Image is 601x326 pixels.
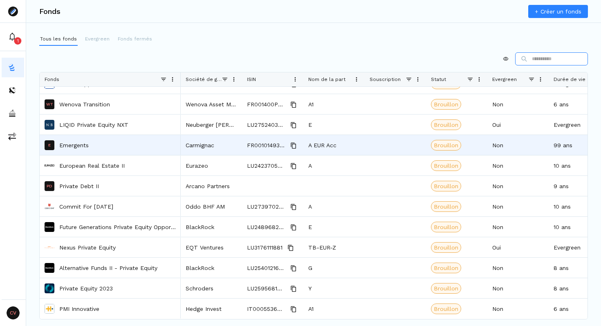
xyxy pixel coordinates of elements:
div: Non [487,217,549,237]
img: distributors [8,86,16,94]
div: BlackRock [181,258,242,278]
img: Future Generations Private Equity Opportunities [45,222,54,232]
h3: Fonds [39,8,61,15]
button: Copy [289,263,298,273]
button: Evergreen [84,33,110,46]
p: E [48,143,51,147]
a: European Real Estate II [59,162,125,170]
div: Oui [487,115,549,135]
span: Brouillon [434,121,458,129]
div: G [303,258,365,278]
button: Copy [289,100,298,110]
div: Schroders [181,278,242,298]
span: Société de gestion [186,76,222,82]
div: A1 [303,94,365,114]
span: Brouillon [434,264,458,272]
button: Copy [286,243,296,253]
p: Evergreen [85,35,110,43]
span: LU2540121659 [247,258,285,278]
p: 1 [17,38,19,44]
span: ISIN [247,76,256,82]
span: Souscription [370,76,401,82]
p: WT [46,102,53,106]
div: A [303,155,365,175]
button: Copy [289,120,298,130]
a: commissions [2,126,24,146]
img: funds [8,63,16,72]
div: Non [487,94,549,114]
button: Copy [289,223,298,232]
div: Non [487,176,549,196]
div: A [303,196,365,216]
img: LIQID Private Equity NXT [45,120,54,130]
p: Nexus Private Equity [59,243,116,252]
span: Brouillon [434,182,458,190]
button: asset-managers [2,103,24,123]
a: Private Equity 2023 [59,284,113,292]
p: PMI Innovative [59,305,99,313]
span: LU2489682141 [247,217,285,237]
span: Evergreen [492,76,517,82]
div: Non [487,278,549,298]
img: Private Equity 2023 [45,283,54,293]
div: A EUR Acc [303,135,365,155]
div: Non [487,258,549,278]
button: Copy [289,284,298,294]
img: asset-managers [8,109,16,117]
div: A1 [303,299,365,319]
div: Arcano Partners [181,176,242,196]
p: Tous les fonds [40,35,77,43]
span: Brouillon [434,141,458,149]
a: Private Debt II [59,182,99,190]
img: PMI Innovative [45,304,54,314]
div: Eurazeo [181,155,242,175]
div: Non [487,135,549,155]
span: Brouillon [434,100,458,108]
div: Oddo BHF AM [181,196,242,216]
span: Brouillon [434,223,458,231]
div: Carmignac [181,135,242,155]
div: Neuberger [PERSON_NAME] [181,115,242,135]
img: commissions [8,132,16,140]
button: funds [2,58,24,77]
button: Copy [289,202,298,212]
div: EQT Ventures [181,237,242,257]
span: LU2423705206 [247,156,285,176]
span: Brouillon [434,243,458,252]
span: CV [7,306,20,319]
div: Non [487,196,549,216]
a: Emergents [59,141,89,149]
span: LU2752403621 [247,115,285,135]
div: BlackRock [181,217,242,237]
button: distributors [2,81,24,100]
span: FR001400PON1 [247,94,285,115]
div: TB-EUR-Z [303,237,365,257]
button: Copy [289,304,298,314]
span: LU3176111881 [247,238,283,258]
span: LU2739702079 [247,197,285,217]
span: Brouillon [434,284,458,292]
a: Commit For [DATE] [59,202,113,211]
span: Brouillon [434,162,458,170]
span: Brouillon [434,305,458,313]
a: Alternative Funds II - Private Equity [59,264,157,272]
div: Oui [487,237,549,257]
p: PD [47,184,52,188]
div: E [303,115,365,135]
button: 1 [2,27,24,47]
span: IT0005536930 [247,299,285,319]
span: Nom de la part [308,76,345,82]
img: Alternative Funds II - Private Equity [45,263,54,273]
p: Fonds fermés [118,35,152,43]
a: Wenova Transition [59,100,110,108]
a: LIQID Private Equity NXT [59,121,128,129]
a: Future Generations Private Equity Opportunities [59,223,176,231]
